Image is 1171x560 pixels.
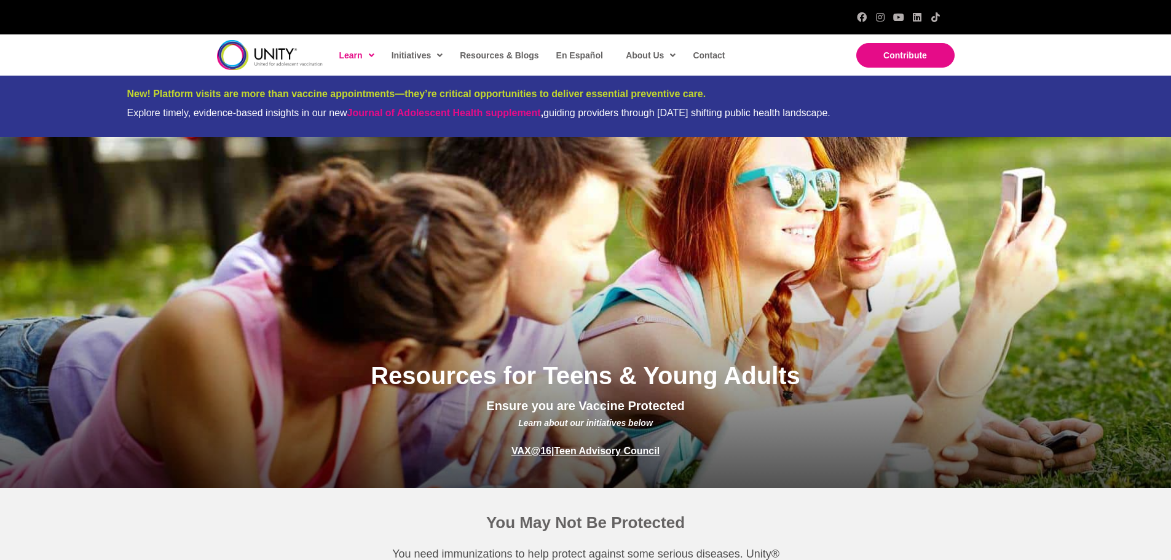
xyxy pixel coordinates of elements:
[554,446,660,456] a: Teen Advisory Council
[518,418,653,428] span: Learn about our initiatives below
[347,108,543,118] strong: ,
[371,362,800,389] span: Resources for Teens & Young Adults
[460,50,538,60] span: Resources & Blogs
[931,12,940,22] a: TikTok
[912,12,922,22] a: LinkedIn
[687,41,730,69] a: Contact
[857,12,867,22] a: Facebook
[550,41,608,69] a: En Español
[454,41,543,69] a: Resources & Blogs
[248,442,924,460] p: |
[127,89,706,99] span: New! Platform visits are more than vaccine appointments—they’re critical opportunities to deliver...
[339,46,374,65] span: Learn
[556,50,603,60] span: En Español
[217,40,323,70] img: unity-logo-dark
[260,398,912,430] p: Ensure you are Vaccine Protected
[894,12,904,22] a: YouTube
[392,46,443,65] span: Initiatives
[511,446,551,456] a: VAX@16
[347,108,541,118] a: Journal of Adolescent Health supplement
[620,41,680,69] a: About Us
[856,43,955,68] a: Contribute
[626,46,676,65] span: About Us
[127,107,1044,119] div: Explore timely, evidence-based insights in our new guiding providers through [DATE] shifting publ...
[875,12,885,22] a: Instagram
[693,50,725,60] span: Contact
[883,50,927,60] span: Contribute
[486,513,685,532] span: You May Not Be Protected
